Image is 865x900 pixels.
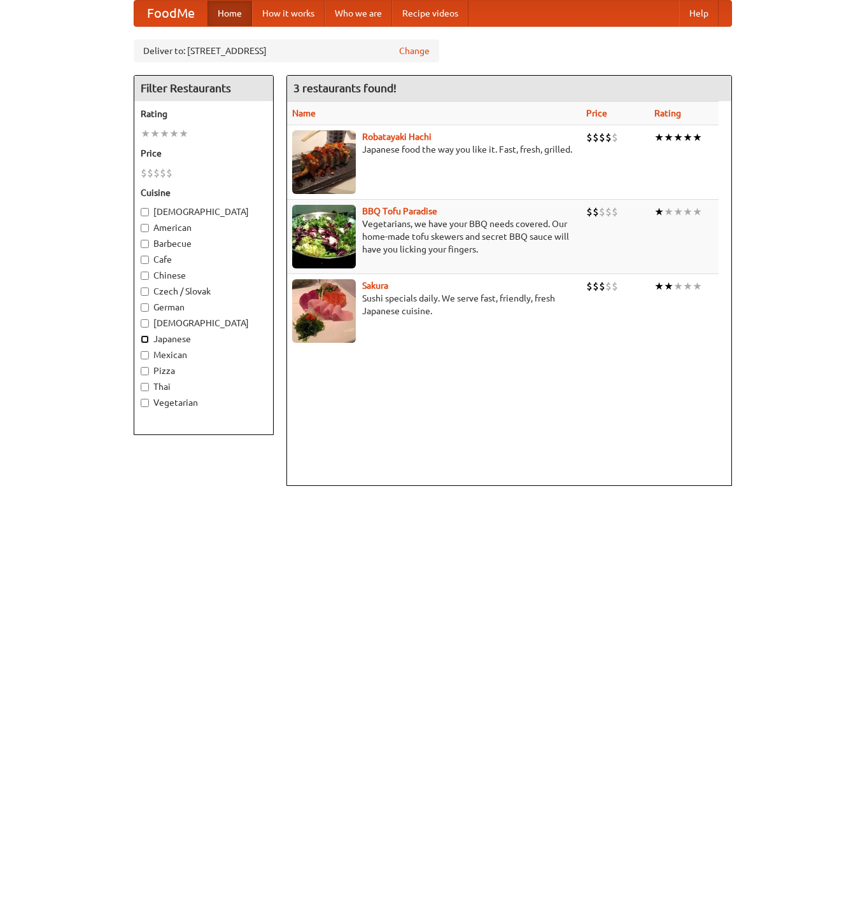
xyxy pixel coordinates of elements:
[693,205,702,219] li: ★
[134,1,207,26] a: FoodMe
[141,253,267,266] label: Cafe
[141,237,267,250] label: Barbecue
[141,349,267,361] label: Mexican
[593,130,599,144] li: $
[593,205,599,219] li: $
[654,108,681,118] a: Rating
[141,147,267,160] h5: Price
[141,221,267,234] label: American
[292,130,356,194] img: robatayaki.jpg
[166,166,172,180] li: $
[392,1,468,26] a: Recipe videos
[141,269,267,282] label: Chinese
[141,186,267,199] h5: Cuisine
[605,130,612,144] li: $
[612,279,618,293] li: $
[654,279,664,293] li: ★
[679,1,719,26] a: Help
[141,396,267,409] label: Vegetarian
[586,108,607,118] a: Price
[605,205,612,219] li: $
[141,107,267,120] h5: Rating
[292,108,316,118] a: Name
[252,1,325,26] a: How it works
[141,335,149,343] input: Japanese
[141,380,267,393] label: Thai
[153,166,160,180] li: $
[586,279,593,293] li: $
[612,130,618,144] li: $
[141,240,149,248] input: Barbecue
[141,287,149,296] input: Czech / Slovak
[141,383,149,391] input: Thai
[141,285,267,298] label: Czech / Slovak
[141,272,149,280] input: Chinese
[160,127,169,141] li: ★
[207,1,252,26] a: Home
[293,82,397,94] ng-pluralize: 3 restaurants found!
[362,132,432,142] a: Robatayaki Hachi
[693,130,702,144] li: ★
[683,279,693,293] li: ★
[362,206,437,216] a: BBQ Tofu Paradise
[399,45,430,57] a: Change
[134,76,273,101] h4: Filter Restaurants
[599,279,605,293] li: $
[683,205,693,219] li: ★
[141,166,147,180] li: $
[141,256,149,264] input: Cafe
[147,166,153,180] li: $
[141,317,267,329] label: [DEMOGRAPHIC_DATA]
[673,205,683,219] li: ★
[362,280,388,291] a: Sakura
[593,279,599,293] li: $
[141,301,267,314] label: German
[654,130,664,144] li: ★
[134,39,439,62] div: Deliver to: [STREET_ADDRESS]
[141,351,149,359] input: Mexican
[141,367,149,375] input: Pizza
[141,224,149,232] input: American
[673,279,683,293] li: ★
[599,130,605,144] li: $
[612,205,618,219] li: $
[664,205,673,219] li: ★
[683,130,693,144] li: ★
[150,127,160,141] li: ★
[586,130,593,144] li: $
[586,205,593,219] li: $
[141,208,149,216] input: [DEMOGRAPHIC_DATA]
[141,399,149,407] input: Vegetarian
[654,205,664,219] li: ★
[169,127,179,141] li: ★
[292,143,576,156] p: Japanese food the way you like it. Fast, fresh, grilled.
[141,364,267,377] label: Pizza
[325,1,392,26] a: Who we are
[292,218,576,256] p: Vegetarians, we have your BBQ needs covered. Our home-made tofu skewers and secret BBQ sauce will...
[292,279,356,343] img: sakura.jpg
[292,292,576,317] p: Sushi specials daily. We serve fast, friendly, fresh Japanese cuisine.
[605,279,612,293] li: $
[141,333,267,345] label: Japanese
[664,130,673,144] li: ★
[160,166,166,180] li: $
[599,205,605,219] li: $
[141,303,149,312] input: German
[693,279,702,293] li: ★
[141,127,150,141] li: ★
[141,205,267,218] label: [DEMOGRAPHIC_DATA]
[664,279,673,293] li: ★
[179,127,188,141] li: ★
[141,319,149,328] input: [DEMOGRAPHIC_DATA]
[292,205,356,268] img: tofuparadise.jpg
[673,130,683,144] li: ★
